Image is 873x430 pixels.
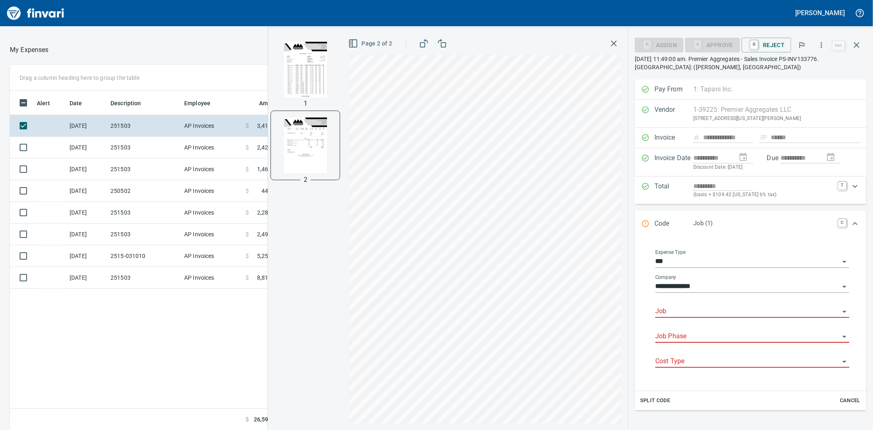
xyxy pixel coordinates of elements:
[107,137,181,158] td: 251503
[66,115,107,137] td: [DATE]
[262,187,280,195] span: 440.30
[838,219,846,227] a: C
[350,38,392,49] span: Page 2 of 2
[181,137,242,158] td: AP Invoices
[66,180,107,202] td: [DATE]
[635,210,866,238] div: Expand
[838,181,846,190] a: T
[181,180,242,202] td: AP Invoices
[257,230,280,238] span: 2,490.40
[257,208,280,217] span: 2,287.41
[66,245,107,267] td: [DATE]
[257,122,280,130] span: 3,415.35
[839,331,850,342] button: Open
[66,224,107,245] td: [DATE]
[837,394,863,407] button: Cancel
[654,219,693,229] p: Code
[37,98,50,108] span: Alert
[812,36,830,54] button: More
[20,74,140,82] p: Drag a column heading here to group the table
[246,415,249,424] span: $
[277,118,333,173] img: Page 2
[655,250,686,255] label: Expense Type
[184,98,210,108] span: Employee
[635,55,866,71] p: [DATE] 11:49:00 am. Premier Aggregates - Sales Invoice PS-INV133776. [GEOGRAPHIC_DATA]: ([PERSON_...
[277,42,333,97] img: Page 1
[654,181,693,199] p: Total
[839,356,850,367] button: Open
[66,202,107,224] td: [DATE]
[257,274,280,282] span: 8,818.56
[107,245,181,267] td: 2515-031010
[5,3,66,23] img: Finvari
[246,252,249,260] span: $
[10,45,49,55] p: My Expenses
[685,41,740,48] div: Job required
[748,38,785,52] span: Reject
[635,177,866,204] div: Expand
[638,394,672,407] button: Split Code
[635,238,866,410] div: Expand
[181,115,242,137] td: AP Invoices
[257,165,280,173] span: 1,460.00
[10,45,49,55] nav: breadcrumb
[70,98,82,108] span: Date
[655,275,677,280] label: Company
[640,396,670,405] span: Split Code
[246,143,249,152] span: $
[107,224,181,245] td: 251503
[259,98,280,108] span: Amount
[246,230,249,238] span: $
[66,267,107,289] td: [DATE]
[693,219,833,228] p: Job (1)
[107,267,181,289] td: 251503
[248,98,280,108] span: Amount
[37,98,61,108] span: Alert
[66,137,107,158] td: [DATE]
[742,38,791,52] button: RReject
[66,158,107,180] td: [DATE]
[111,98,152,108] span: Description
[246,122,249,130] span: $
[181,267,242,289] td: AP Invoices
[693,191,833,199] p: (basis + $109.42 [US_STATE] 6% tax)
[796,9,845,17] h5: [PERSON_NAME]
[70,98,93,108] span: Date
[181,202,242,224] td: AP Invoices
[181,158,242,180] td: AP Invoices
[304,175,307,185] p: 2
[839,396,861,405] span: Cancel
[181,245,242,267] td: AP Invoices
[347,36,395,51] button: Page 2 of 2
[832,41,845,50] a: esc
[246,165,249,173] span: $
[181,224,242,245] td: AP Invoices
[830,35,866,55] span: Close invoice
[107,115,181,137] td: 251503
[839,256,850,267] button: Open
[184,98,221,108] span: Employee
[839,281,850,292] button: Open
[304,99,307,109] p: 1
[246,274,249,282] span: $
[793,36,811,54] button: Flag
[257,252,280,260] span: 5,253.73
[111,98,141,108] span: Description
[254,415,280,424] span: 26,592.01
[107,158,181,180] td: 251503
[839,306,850,317] button: Open
[635,41,684,48] div: Assign
[246,208,249,217] span: $
[750,40,758,49] a: R
[107,180,181,202] td: 250502
[794,7,847,19] button: [PERSON_NAME]
[107,202,181,224] td: 251503
[246,187,249,195] span: $
[257,143,280,152] span: 2,426.26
